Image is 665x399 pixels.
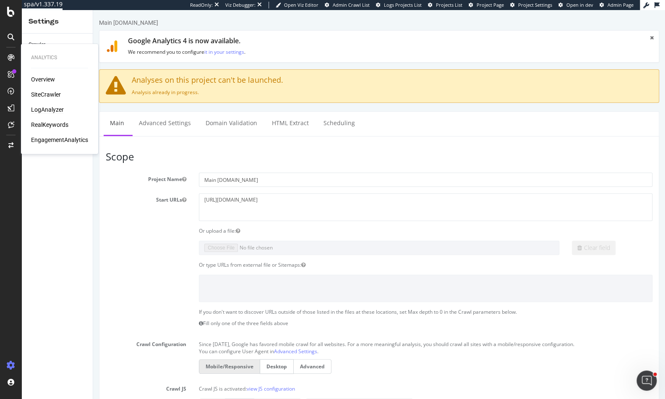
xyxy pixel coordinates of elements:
[6,328,99,338] label: Crawl Configuration
[29,40,45,49] div: Crawler
[276,2,318,8] a: Open Viz Editor
[13,66,559,74] h4: Analyses on this project can't be launched.
[469,2,504,8] a: Project Page
[510,2,552,8] a: Project Settings
[13,30,25,42] img: ga4.9118ffdc1441.svg
[89,186,93,193] button: Start URLs
[636,370,657,391] iframe: Intercom live chat
[35,38,547,45] p: We recommend you to configure .
[13,141,559,152] h3: Scope
[154,375,202,382] a: view JS configuration
[428,2,462,8] a: Projects List
[518,2,552,8] span: Project Settings
[31,121,68,129] a: RealKeywords
[384,2,422,8] span: Logs Projects List
[106,102,170,125] a: Domain Validation
[477,2,504,8] span: Project Page
[106,338,559,345] p: You can configure User Agent in .
[106,328,559,338] p: Since [DATE], Google has favored mobile crawl for all websites. For a more meaningful analysis, y...
[6,183,99,193] label: Start URLs
[6,8,65,17] div: Main [DOMAIN_NAME]
[31,54,88,61] div: Analytics
[31,90,61,99] a: SiteCrawler
[106,372,559,382] p: Crawl JS is activated:
[201,349,238,364] label: Advanced
[106,349,167,364] label: Mobile/Responsive
[558,2,593,8] a: Open in dev
[106,298,559,305] p: If you don't want to discover URLs outside of those listed in the files at these locations, set M...
[106,310,559,317] p: Fill only one of the three fields above
[6,163,99,173] label: Project Name
[608,2,634,8] span: Admin Page
[172,102,222,125] a: HTML Extract
[31,136,88,144] a: EngagementAnalytics
[106,183,559,210] textarea: [URL][DOMAIN_NAME]
[99,217,566,224] div: Or upload a file:
[29,17,86,26] div: Settings
[333,2,370,8] span: Admin Crawl List
[190,2,213,8] div: ReadOnly:
[111,38,151,45] a: it in your settings
[31,75,55,84] a: Overview
[6,388,99,399] label: Allowed Domains
[10,102,37,125] a: Main
[167,349,201,364] label: Desktop
[35,27,547,35] h1: Google Analytics 4 is now available.
[225,2,256,8] div: Viz Debugger:
[224,102,268,125] a: Scheduling
[376,2,422,8] a: Logs Projects List
[89,165,93,173] button: Project Name
[39,102,104,125] a: Advanced Settings
[325,2,370,8] a: Admin Crawl List
[13,79,559,86] p: Analysis already in progress.
[436,2,462,8] span: Projects List
[6,372,99,382] label: Crawl JS
[31,105,64,114] a: LogAnalyzer
[181,338,224,345] a: Advanced Settings
[600,2,634,8] a: Admin Page
[29,40,87,49] a: Crawler
[99,251,566,258] div: Or type URLs from external file or Sitemaps:
[566,2,593,8] span: Open in dev
[284,2,318,8] span: Open Viz Editor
